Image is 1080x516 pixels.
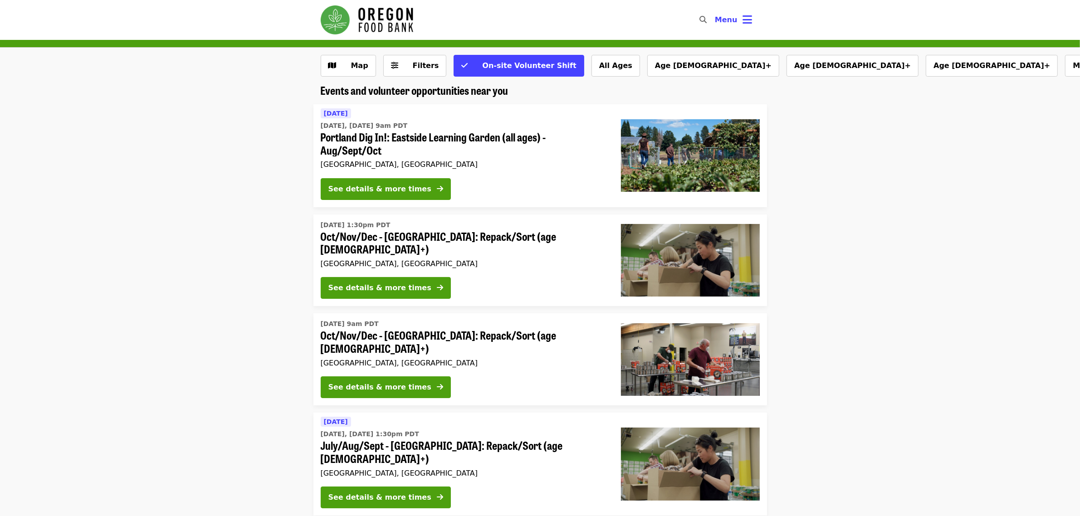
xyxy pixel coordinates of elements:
time: [DATE], [DATE] 9am PDT [321,121,408,131]
button: Age [DEMOGRAPHIC_DATA]+ [647,55,779,77]
input: Search [712,9,719,31]
i: arrow-right icon [437,185,443,193]
span: Oct/Nov/Dec - [GEOGRAPHIC_DATA]: Repack/Sort (age [DEMOGRAPHIC_DATA]+) [321,329,606,355]
i: arrow-right icon [437,283,443,292]
div: See details & more times [328,282,431,293]
span: Map [351,61,368,70]
span: [DATE] [324,110,348,117]
button: See details & more times [321,277,451,299]
button: Filters (0 selected) [383,55,447,77]
div: [GEOGRAPHIC_DATA], [GEOGRAPHIC_DATA] [321,160,606,169]
img: Oregon Food Bank - Home [321,5,413,34]
button: Toggle account menu [708,9,760,31]
div: See details & more times [328,492,431,503]
span: On-site Volunteer Shift [482,61,576,70]
img: July/Aug/Sept - Portland: Repack/Sort (age 8+) organized by Oregon Food Bank [621,428,760,500]
a: See details for "Oct/Nov/Dec - Portland: Repack/Sort (age 16+)" [313,313,767,405]
i: arrow-right icon [437,383,443,391]
i: check icon [461,61,468,70]
button: On-site Volunteer Shift [454,55,584,77]
img: Oct/Nov/Dec - Portland: Repack/Sort (age 16+) organized by Oregon Food Bank [621,323,760,396]
button: Age [DEMOGRAPHIC_DATA]+ [787,55,919,77]
div: [GEOGRAPHIC_DATA], [GEOGRAPHIC_DATA] [321,259,606,268]
i: bars icon [743,13,753,26]
i: arrow-right icon [437,493,443,501]
button: See details & more times [321,376,451,398]
a: See details for "July/Aug/Sept - Portland: Repack/Sort (age 8+)" [313,413,767,516]
span: Oct/Nov/Dec - [GEOGRAPHIC_DATA]: Repack/Sort (age [DEMOGRAPHIC_DATA]+) [321,230,606,256]
time: [DATE] 9am PDT [321,319,379,329]
div: See details & more times [328,382,431,393]
div: [GEOGRAPHIC_DATA], [GEOGRAPHIC_DATA] [321,469,606,477]
a: See details for "Portland Dig In!: Eastside Learning Garden (all ages) - Aug/Sept/Oct" [313,104,767,207]
button: See details & more times [321,487,451,508]
span: Portland Dig In!: Eastside Learning Garden (all ages) - Aug/Sept/Oct [321,131,606,157]
time: [DATE], [DATE] 1:30pm PDT [321,429,419,439]
button: All Ages [591,55,640,77]
button: Age [DEMOGRAPHIC_DATA]+ [926,55,1058,77]
span: [DATE] [324,418,348,425]
button: Show map view [321,55,376,77]
div: [GEOGRAPHIC_DATA], [GEOGRAPHIC_DATA] [321,359,606,367]
div: See details & more times [328,184,431,195]
span: July/Aug/Sept - [GEOGRAPHIC_DATA]: Repack/Sort (age [DEMOGRAPHIC_DATA]+) [321,439,606,465]
button: See details & more times [321,178,451,200]
img: Portland Dig In!: Eastside Learning Garden (all ages) - Aug/Sept/Oct organized by Oregon Food Bank [621,119,760,192]
span: Menu [715,15,738,24]
img: Oct/Nov/Dec - Portland: Repack/Sort (age 8+) organized by Oregon Food Bank [621,224,760,297]
a: See details for "Oct/Nov/Dec - Portland: Repack/Sort (age 8+)" [313,214,767,307]
span: Events and volunteer opportunities near you [321,82,508,98]
time: [DATE] 1:30pm PDT [321,220,391,230]
i: sliders-h icon [391,61,398,70]
i: search icon [699,15,707,24]
i: map icon [328,61,337,70]
span: Filters [413,61,439,70]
